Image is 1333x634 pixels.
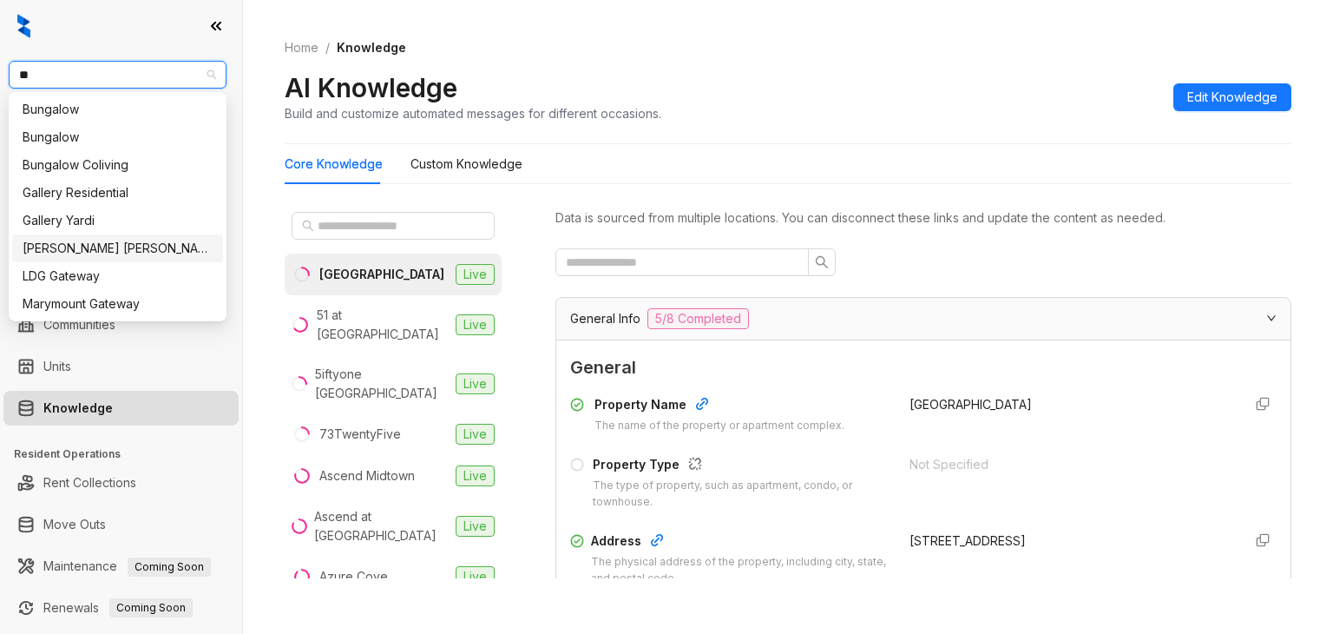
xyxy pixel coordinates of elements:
[909,455,1228,474] div: Not Specified
[128,558,211,577] span: Coming Soon
[337,40,406,55] span: Knowledge
[3,307,239,342] li: Communities
[281,38,322,57] a: Home
[12,262,223,290] div: LDG Gateway
[319,567,388,586] div: Azure Cove
[815,255,829,269] span: search
[315,365,449,403] div: 5iftyone [GEOGRAPHIC_DATA]
[319,466,415,485] div: Ascend Midtown
[319,265,444,284] div: [GEOGRAPHIC_DATA]
[591,532,889,554] div: Address
[43,349,71,384] a: Units
[23,100,213,119] div: Bungalow
[23,155,213,175] div: Bungalow Coliving
[109,598,193,617] span: Coming Soon
[23,267,213,286] div: LDG Gateway
[14,446,242,462] h3: Resident Operations
[456,314,495,335] span: Live
[12,151,223,179] div: Bungalow Coliving
[3,233,239,267] li: Collections
[23,239,213,258] div: [PERSON_NAME] [PERSON_NAME]
[909,532,1228,551] div: [STREET_ADDRESS]
[285,104,661,122] div: Build and customize automated messages for different occasions.
[43,591,193,625] a: RenewalsComing Soon
[325,38,330,57] li: /
[302,220,314,232] span: search
[555,208,1291,228] div: Data is sourced from multiple locations. You can disconnect these links and update the content as...
[12,290,223,318] div: Marymount Gateway
[456,516,495,537] span: Live
[23,183,213,202] div: Gallery Residential
[12,234,223,262] div: Gates Hudson
[3,466,239,500] li: Rent Collections
[593,455,888,478] div: Property Type
[3,391,239,426] li: Knowledge
[3,507,239,542] li: Move Outs
[1266,313,1277,323] span: expanded
[647,308,749,329] span: 5/8 Completed
[43,307,115,342] a: Communities
[23,128,213,147] div: Bungalow
[3,349,239,384] li: Units
[591,554,889,587] div: The physical address of the property, including city, state, and postal code.
[593,478,888,511] div: The type of property, such as apartment, condo, or townhouse.
[12,207,223,234] div: Gallery Yardi
[285,155,383,174] div: Core Knowledge
[43,466,136,500] a: Rent Collections
[43,507,106,542] a: Move Outs
[410,155,522,174] div: Custom Knowledge
[556,298,1290,340] div: General Info5/8 Completed
[594,395,844,418] div: Property Name
[314,507,449,545] div: Ascend at [GEOGRAPHIC_DATA]
[319,425,401,444] div: 73TwentyFive
[12,96,223,123] div: Bungalow
[456,566,495,587] span: Live
[3,116,239,151] li: Leads
[12,123,223,151] div: Bungalow
[285,71,457,104] h2: AI Knowledge
[43,391,113,426] a: Knowledge
[456,264,495,285] span: Live
[3,591,239,625] li: Renewals
[570,309,640,328] span: General Info
[23,211,213,230] div: Gallery Yardi
[1187,88,1277,107] span: Edit Knowledge
[12,179,223,207] div: Gallery Residential
[594,418,844,434] div: The name of the property or apartment complex.
[317,306,449,344] div: 51 at [GEOGRAPHIC_DATA]
[1173,83,1291,111] button: Edit Knowledge
[3,549,239,584] li: Maintenance
[909,397,1032,412] span: [GEOGRAPHIC_DATA]
[23,294,213,314] div: Marymount Gateway
[3,191,239,226] li: Leasing
[570,354,1277,381] span: General
[456,373,495,394] span: Live
[456,466,495,486] span: Live
[456,424,495,445] span: Live
[17,14,30,38] img: logo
